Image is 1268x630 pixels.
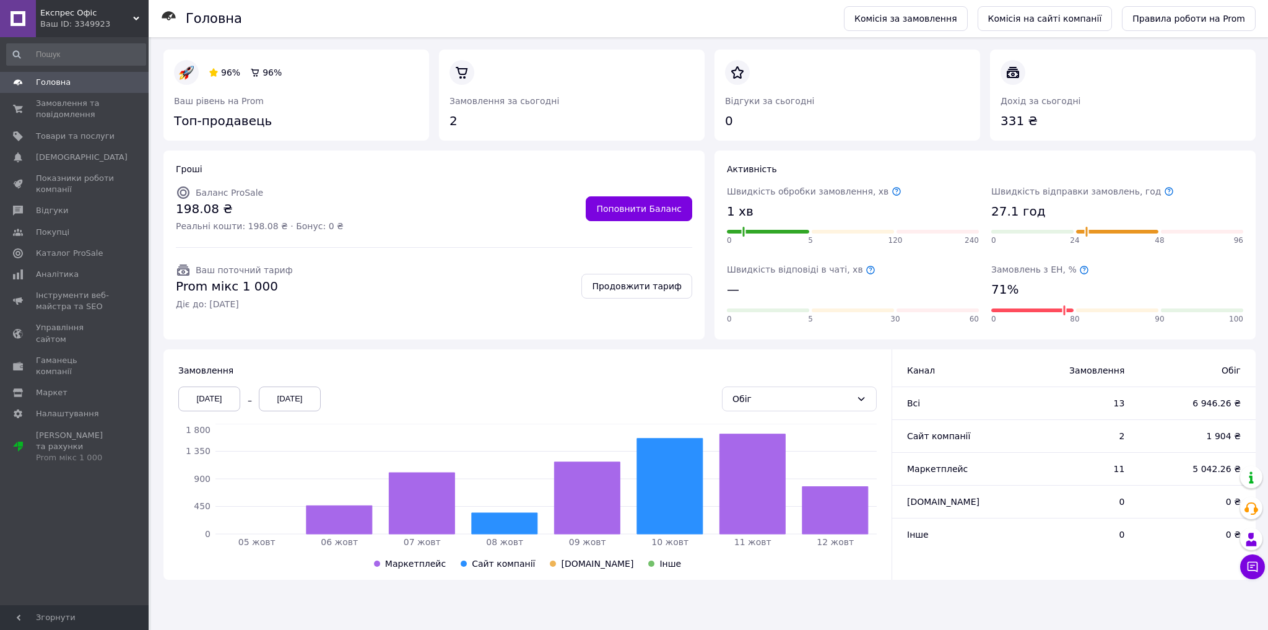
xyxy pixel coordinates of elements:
[659,559,681,569] span: Інше
[727,265,875,274] span: Швидкість відповіді в чаті, хв
[263,68,282,77] span: 96%
[651,537,688,547] tspan: 10 жовт
[1155,235,1164,246] span: 48
[238,537,276,547] tspan: 05 жовт
[1155,314,1164,325] span: 90
[194,501,211,511] tspan: 450
[907,464,968,474] span: Маркетплейс
[965,235,979,246] span: 240
[1149,364,1241,377] span: Обіг
[40,7,133,19] span: Експрес Офіс
[1122,6,1256,31] a: Правила роботи на Prom
[176,164,202,174] span: Гроші
[991,265,1089,274] span: Замовлень з ЕН, %
[186,425,211,435] tspan: 1 800
[907,497,979,507] span: [DOMAIN_NAME]
[36,355,115,377] span: Гаманець компанії
[36,248,103,259] span: Каталог ProSale
[196,265,293,275] span: Ваш поточний тариф
[586,196,692,221] a: Поповнити Баланс
[176,298,293,310] span: Діє до: [DATE]
[732,392,851,406] div: Обіг
[486,537,523,547] tspan: 08 жовт
[1234,235,1243,246] span: 96
[907,530,929,540] span: Інше
[1149,528,1241,541] span: 0 ₴
[205,529,211,539] tspan: 0
[991,186,1174,196] span: Швидкість відправки замовлень, год
[221,68,240,77] span: 96%
[727,235,732,246] span: 0
[1240,554,1265,579] button: Чат з покупцем
[991,314,996,325] span: 0
[727,186,901,196] span: Швидкість обробки замовлення, хв
[178,365,233,375] span: Замовлення
[907,365,935,375] span: Канал
[36,131,115,142] span: Товари та послуги
[888,235,903,246] span: 120
[36,98,115,120] span: Замовлення та повідомлення
[991,203,1045,221] span: 27.1 год
[727,164,777,174] span: Активність
[890,314,900,325] span: 30
[36,269,79,280] span: Аналітика
[734,537,771,547] tspan: 11 жовт
[186,446,211,456] tspan: 1 350
[321,537,358,547] tspan: 06 жовт
[1149,496,1241,508] span: 0 ₴
[844,6,968,31] a: Комісія за замовлення
[36,205,68,216] span: Відгуки
[404,537,441,547] tspan: 07 жовт
[561,559,633,569] span: [DOMAIN_NAME]
[186,11,242,26] h1: Головна
[1149,463,1241,475] span: 5 042.26 ₴
[991,281,1018,299] span: 71%
[6,43,146,66] input: Пошук
[569,537,606,547] tspan: 09 жовт
[40,19,149,30] div: Ваш ID: 3349923
[727,203,753,221] span: 1 хв
[36,227,69,238] span: Покупці
[581,274,692,299] a: Продовжити тариф
[1028,496,1125,508] span: 0
[36,173,115,195] span: Показники роботи компанії
[36,387,67,398] span: Маркет
[176,278,293,295] span: Prom мікс 1 000
[1149,397,1241,409] span: 6 946.26 ₴
[176,220,344,232] span: Реальні кошти: 198.08 ₴ · Бонус: 0 ₴
[472,559,535,569] span: Сайт компанії
[36,290,115,312] span: Інструменти веб-майстра та SEO
[808,314,813,325] span: 5
[36,152,128,163] span: [DEMOGRAPHIC_DATA]
[1149,430,1241,442] span: 1 904 ₴
[36,430,115,464] span: [PERSON_NAME] та рахунки
[1070,314,1079,325] span: 80
[36,408,99,419] span: Налаштування
[385,559,446,569] span: Маркетплейс
[1028,397,1125,409] span: 13
[991,235,996,246] span: 0
[1070,235,1079,246] span: 24
[1028,430,1125,442] span: 2
[978,6,1113,31] a: Комісія на сайті компанії
[727,281,739,299] span: —
[727,314,732,325] span: 0
[196,188,263,198] span: Баланс ProSale
[808,235,813,246] span: 5
[970,314,979,325] span: 60
[36,322,115,344] span: Управління сайтом
[817,537,854,547] tspan: 12 жовт
[36,77,71,88] span: Головна
[1028,528,1125,541] span: 0
[194,474,211,484] tspan: 900
[907,398,920,408] span: Всi
[1028,463,1125,475] span: 11
[176,200,344,218] span: 198.08 ₴
[1229,314,1243,325] span: 100
[178,387,240,411] div: [DATE]
[259,387,321,411] div: [DATE]
[1028,364,1125,377] span: Замовлення
[36,452,115,463] div: Prom мікс 1 000
[907,431,970,441] span: Сайт компанії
